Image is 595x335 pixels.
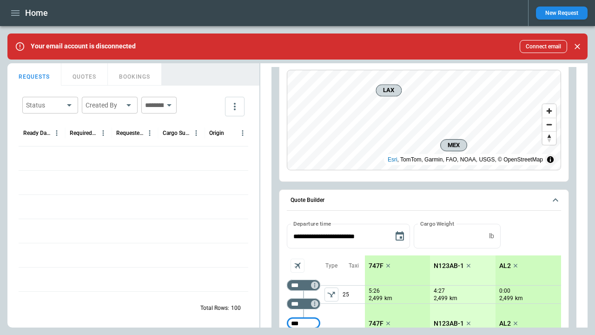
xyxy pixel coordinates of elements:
button: more [225,97,245,116]
div: Too short [287,298,320,309]
p: lb [489,232,494,240]
div: Created By [86,100,123,110]
div: Status [26,100,63,110]
div: Too short [287,280,320,291]
button: Close [571,40,584,53]
button: REQUESTS [7,63,61,86]
p: Type [325,262,337,270]
span: Type of sector [324,288,338,301]
button: Reset bearing to north [542,131,556,145]
p: N123AB-1 [434,320,464,328]
div: Required Date & Time (UTC+03:00) [70,130,97,136]
p: 2,499 [369,295,383,302]
label: Departure time [293,220,331,228]
button: QUOTES [61,63,108,86]
button: Zoom in [542,104,556,118]
button: BOOKINGS [108,63,162,86]
p: 100 [231,304,241,312]
p: Taxi [349,262,359,270]
p: 0:00 [499,288,510,295]
div: Ready Date & Time (UTC+03:00) [23,130,51,136]
p: Your email account is disconnected [31,42,136,50]
div: Too short [287,318,320,329]
p: 25 [343,286,365,303]
button: left aligned [324,288,338,301]
h1: Home [25,7,48,19]
p: N123AB-1 [434,262,464,270]
h6: Quote Builder [291,197,324,203]
p: Total Rows: [200,304,229,312]
div: Requested Route [116,130,144,136]
p: 747F [369,320,383,328]
div: Origin [209,130,224,136]
button: Cargo Summary column menu [190,127,202,139]
div: , TomTom, Garmin, FAO, NOAA, USGS, © OpenStreetMap [388,155,543,164]
button: Required Date & Time (UTC+03:00) column menu [97,127,109,139]
p: 5:26 [369,288,380,295]
button: New Request [536,7,588,20]
summary: Toggle attribution [545,154,556,165]
div: Cargo Summary [163,130,190,136]
a: Esri [388,156,397,163]
button: Quote Builder [287,190,561,211]
button: Choose date, selected date is Aug 20, 2025 [390,227,409,246]
button: Origin column menu [237,127,249,139]
p: 2,499 [434,295,448,302]
p: 4:27 [434,288,445,295]
p: AL2 [499,320,511,328]
canvas: Map [287,70,561,170]
span: Aircraft selection [291,259,304,273]
span: MEX [444,141,463,150]
button: Connect email [520,40,567,53]
p: km [450,295,457,302]
p: 747F [369,262,383,270]
div: dismiss [571,36,584,57]
p: km [384,295,392,302]
p: 2,499 [499,295,513,302]
span: LAX [380,86,397,95]
label: Cargo Weight [420,220,454,228]
p: km [515,295,523,302]
button: Zoom out [542,118,556,131]
p: AL2 [499,262,511,270]
button: Ready Date & Time (UTC+03:00) column menu [51,127,63,139]
button: Requested Route column menu [144,127,156,139]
